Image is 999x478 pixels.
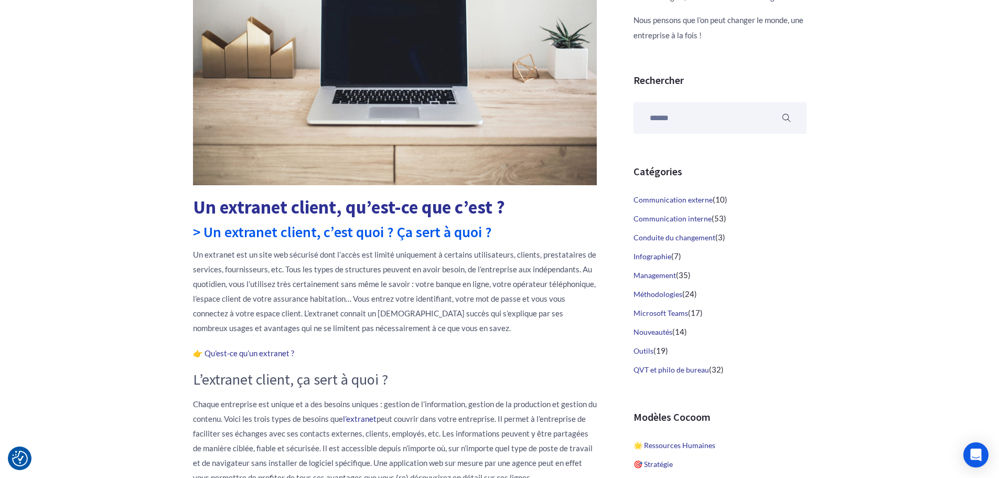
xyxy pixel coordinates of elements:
[633,309,688,317] a: Microsoft Teams
[633,165,807,178] h3: Catégories
[633,190,807,209] li: (10)
[633,342,807,360] li: (19)
[633,247,807,266] li: (7)
[633,411,807,423] h3: Modèles Cocoom
[633,233,715,242] a: Conduite du changement
[633,327,672,336] a: Nouveautés
[633,441,715,450] a: 🌟 Ressources Humaines
[193,225,597,239] h2: > Un extranet client, c’est quoi ? Ça sert à quoi ?
[633,360,807,379] li: (32)
[343,414,377,423] a: l’extranet
[633,228,807,247] li: (3)
[633,271,676,280] a: Management
[633,266,807,285] li: (35)
[633,74,807,87] h3: Rechercher
[193,371,597,389] h3: L’extranet client, ça sert à quoi ?
[193,247,597,335] p: Un extranet est un site web sécurisé dont l’accès est limité uniquement à certains utilisateurs, ...
[633,252,671,261] a: Infographie
[633,304,807,323] li: (17)
[12,451,28,466] button: Consent Preferences
[193,198,597,217] h1: Un extranet client, qu’est-ce que c’est ?
[633,323,807,342] li: (14)
[633,195,713,204] a: Communication externe
[193,348,294,358] a: 👉 Qu’est-ce qu’un extranet ?
[12,451,28,466] img: Revisit consent button
[633,365,709,374] a: QVT et philo de bureau
[963,442,989,468] div: Open Intercom Messenger
[633,214,712,223] a: Communication interne
[633,13,807,43] p: Nous pensons que l’on peut changer le monde, une entreprise à la fois !
[633,460,673,469] a: 🎯 Stratégie
[633,346,653,355] a: Outils
[633,290,682,299] a: Méthodologies
[633,209,807,228] li: (53)
[633,285,807,304] li: (24)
